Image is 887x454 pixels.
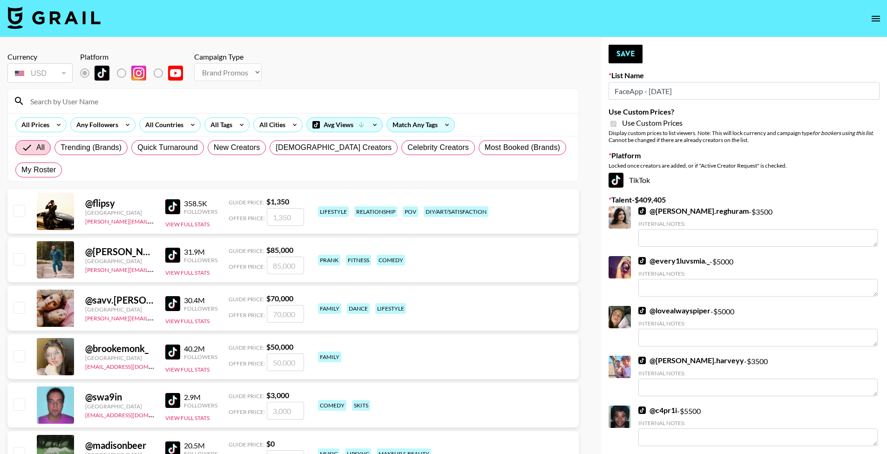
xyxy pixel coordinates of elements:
[85,403,154,410] div: [GEOGRAPHIC_DATA]
[85,440,154,451] div: @ madisonbeer
[609,195,880,204] label: Talent - $ 409,405
[377,255,405,265] div: comedy
[184,344,217,353] div: 40.2M
[165,296,180,311] img: TikTok
[266,439,275,448] strong: $ 0
[266,294,293,303] strong: $ 70,000
[85,343,154,354] div: @ brookemonk_
[638,320,878,327] div: Internal Notes:
[318,400,346,411] div: comedy
[165,269,210,276] button: View Full Stats
[609,71,880,80] label: List Name
[254,118,287,132] div: All Cities
[165,248,180,263] img: TikTok
[229,312,265,318] span: Offer Price:
[609,173,623,188] img: TikTok
[622,118,683,128] span: Use Custom Prices
[85,354,154,361] div: [GEOGRAPHIC_DATA]
[638,407,646,414] img: TikTok
[85,264,223,273] a: [PERSON_NAME][EMAIL_ADDRESS][DOMAIN_NAME]
[638,356,744,365] a: @[PERSON_NAME].harveyy
[352,400,370,411] div: skits
[424,206,488,217] div: diy/art/satisfaction
[638,370,878,377] div: Internal Notes:
[638,206,878,247] div: - $ 3500
[403,206,418,217] div: pov
[266,342,293,351] strong: $ 50,000
[638,406,878,446] div: - $ 5500
[7,61,73,85] div: Currency is locked to USD
[229,441,264,448] span: Guide Price:
[85,313,223,322] a: [PERSON_NAME][EMAIL_ADDRESS][DOMAIN_NAME]
[85,257,154,264] div: [GEOGRAPHIC_DATA]
[16,118,51,132] div: All Prices
[609,173,880,188] div: TikTok
[165,345,180,359] img: TikTok
[184,247,217,257] div: 31.9M
[318,352,341,362] div: family
[165,366,210,373] button: View Full Stats
[318,206,349,217] div: lifestyle
[638,356,878,396] div: - $ 3500
[80,52,190,61] div: Platform
[609,162,880,169] div: Locked once creators are added, or if "Active Creator Request" is checked.
[71,118,120,132] div: Any Followers
[307,118,382,132] div: Avg Views
[85,410,179,419] a: [EMAIL_ADDRESS][DOMAIN_NAME]
[638,357,646,364] img: TikTok
[184,296,217,305] div: 30.4M
[267,353,304,371] input: 50,000
[205,118,234,132] div: All Tags
[266,391,289,400] strong: $ 3,000
[61,142,122,153] span: Trending (Brands)
[9,65,71,81] div: USD
[85,391,154,403] div: @ swa9in
[638,306,878,346] div: - $ 5000
[165,414,210,421] button: View Full Stats
[229,393,264,400] span: Guide Price:
[229,215,265,222] span: Offer Price:
[387,118,454,132] div: Match Any Tags
[638,270,878,277] div: Internal Notes:
[267,402,304,420] input: 3,000
[638,406,677,415] a: @c4pr1i
[609,151,880,160] label: Platform
[140,118,185,132] div: All Countries
[609,107,880,116] label: Use Custom Prices?
[165,393,180,408] img: TikTok
[80,63,190,83] div: List locked to TikTok.
[229,344,264,351] span: Guide Price:
[267,208,304,226] input: 1,350
[609,129,880,143] div: Display custom prices to list viewers. Note: This will lock currency and campaign type . Cannot b...
[184,393,217,402] div: 2.9M
[85,306,154,313] div: [GEOGRAPHIC_DATA]
[638,306,711,315] a: @lovealwayspiper
[318,303,341,314] div: family
[229,247,264,254] span: Guide Price:
[638,257,646,264] img: TikTok
[638,420,878,427] div: Internal Notes:
[7,52,73,61] div: Currency
[266,197,289,206] strong: $ 1,350
[184,208,217,215] div: Followers
[346,255,371,265] div: fitness
[214,142,260,153] span: New Creators
[95,66,109,81] img: TikTok
[25,94,573,108] input: Search by User Name
[7,7,101,29] img: Grail Talent
[229,296,264,303] span: Guide Price:
[184,353,217,360] div: Followers
[638,206,749,216] a: @[PERSON_NAME].reghuram
[609,45,643,63] button: Save
[229,263,265,270] span: Offer Price:
[485,142,560,153] span: Most Booked (Brands)
[867,9,885,28] button: open drawer
[85,216,223,225] a: [PERSON_NAME][EMAIL_ADDRESS][DOMAIN_NAME]
[21,164,56,176] span: My Roster
[85,294,154,306] div: @ savv.[PERSON_NAME]
[229,199,264,206] span: Guide Price:
[36,142,45,153] span: All
[267,257,304,274] input: 85,000
[165,318,210,325] button: View Full Stats
[638,256,878,297] div: - $ 5000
